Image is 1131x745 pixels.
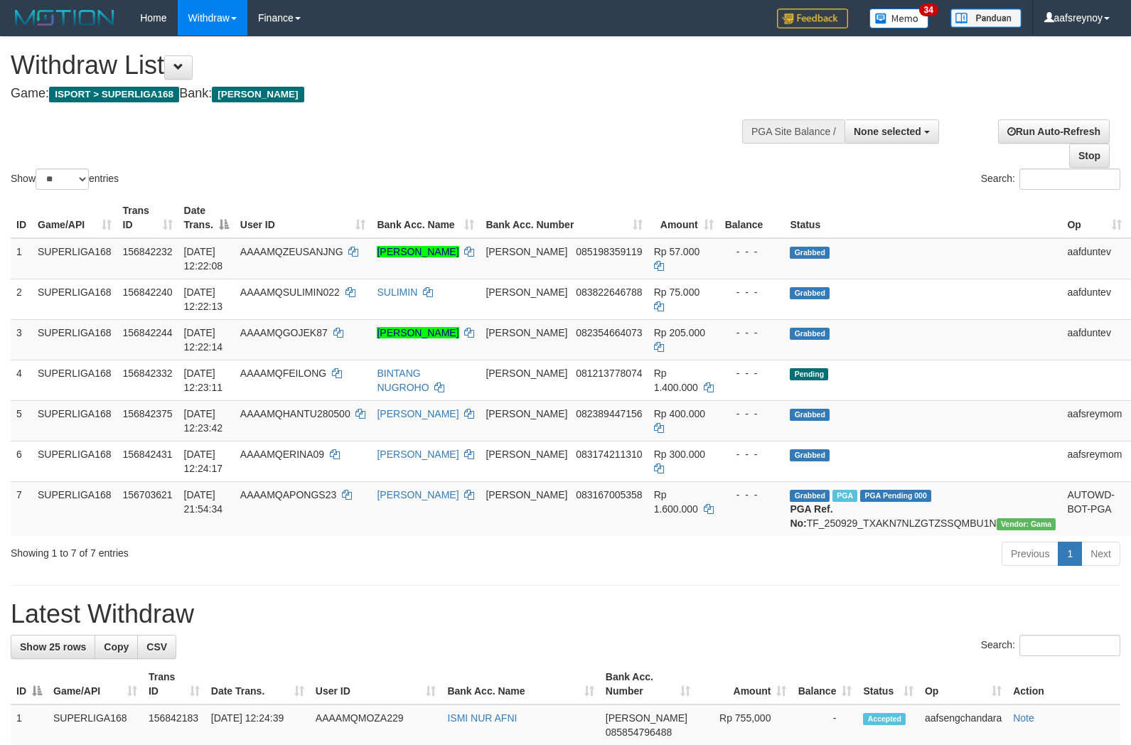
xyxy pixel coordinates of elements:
th: Status: activate to sort column ascending [857,664,919,704]
img: Button%20Memo.svg [869,9,929,28]
span: 156842375 [123,408,173,419]
span: [PERSON_NAME] [486,489,567,500]
td: aafsreymom [1061,441,1127,481]
span: Copy 081213778074 to clipboard [576,368,642,379]
span: [DATE] 12:23:11 [184,368,223,393]
td: SUPERLIGA168 [32,319,117,360]
span: CSV [146,641,167,653]
div: Showing 1 to 7 of 7 entries [11,540,461,560]
th: ID [11,198,32,238]
span: AAAAMQSULIMIN022 [240,286,340,298]
a: 1 [1058,542,1082,566]
td: 6 [11,441,32,481]
a: SULIMIN [377,286,417,298]
span: Copy 083822646788 to clipboard [576,286,642,298]
h1: Latest Withdraw [11,600,1120,628]
span: PGA Pending [860,490,931,502]
span: ISPORT > SUPERLIGA168 [49,87,179,102]
th: User ID: activate to sort column ascending [310,664,442,704]
span: [PERSON_NAME] [486,286,567,298]
span: Copy 082354664073 to clipboard [576,327,642,338]
div: - - - [725,407,779,421]
a: Stop [1069,144,1110,168]
td: SUPERLIGA168 [32,481,117,536]
span: [PERSON_NAME] [486,408,567,419]
th: Game/API: activate to sort column ascending [32,198,117,238]
a: CSV [137,635,176,659]
span: Copy [104,641,129,653]
input: Search: [1019,635,1120,656]
div: PGA Site Balance / [742,119,845,144]
span: [PERSON_NAME] [606,712,687,724]
th: User ID: activate to sort column ascending [235,198,372,238]
span: Rp 300.000 [654,449,705,460]
label: Search: [981,168,1120,190]
span: [PERSON_NAME] [212,87,304,102]
span: 156842240 [123,286,173,298]
span: Accepted [863,713,906,725]
span: Copy 083167005358 to clipboard [576,489,642,500]
td: SUPERLIGA168 [32,279,117,319]
span: Rp 1.600.000 [654,489,698,515]
span: AAAAMQGOJEK87 [240,327,328,338]
td: aafduntev [1061,319,1127,360]
th: Game/API: activate to sort column ascending [48,664,143,704]
th: Trans ID: activate to sort column ascending [117,198,178,238]
span: Copy 085198359119 to clipboard [576,246,642,257]
span: Grabbed [790,328,830,340]
span: Show 25 rows [20,641,86,653]
td: 2 [11,279,32,319]
span: [DATE] 12:23:42 [184,408,223,434]
th: Op: activate to sort column ascending [919,664,1007,704]
th: Trans ID: activate to sort column ascending [143,664,205,704]
h1: Withdraw List [11,51,740,80]
td: TF_250929_TXAKN7NLZGTZSSQMBU1N [784,481,1061,536]
th: Bank Acc. Name: activate to sort column ascending [441,664,599,704]
span: Rp 1.400.000 [654,368,698,393]
td: 4 [11,360,32,400]
span: Grabbed [790,449,830,461]
span: Copy 085854796488 to clipboard [606,727,672,738]
th: Date Trans.: activate to sort column descending [178,198,235,238]
span: Rp 57.000 [654,246,700,257]
a: [PERSON_NAME] [377,327,459,338]
span: [DATE] 12:22:08 [184,246,223,272]
span: Rp 205.000 [654,327,705,338]
span: [PERSON_NAME] [486,449,567,460]
a: Show 25 rows [11,635,95,659]
td: SUPERLIGA168 [32,400,117,441]
span: [DATE] 12:22:14 [184,327,223,353]
div: - - - [725,245,779,259]
span: 34 [919,4,938,16]
td: SUPERLIGA168 [32,238,117,279]
span: Vendor URL: https://trx31.1velocity.biz [997,518,1056,530]
a: Previous [1002,542,1058,566]
th: Bank Acc. Name: activate to sort column ascending [371,198,480,238]
button: None selected [845,119,939,144]
th: Bank Acc. Number: activate to sort column ascending [600,664,696,704]
h4: Game: Bank: [11,87,740,101]
span: 156842332 [123,368,173,379]
span: [DATE] 12:22:13 [184,286,223,312]
td: aafduntev [1061,238,1127,279]
a: [PERSON_NAME] [377,449,459,460]
span: 156842232 [123,246,173,257]
input: Search: [1019,168,1120,190]
th: Status [784,198,1061,238]
a: [PERSON_NAME] [377,408,459,419]
span: AAAAMQAPONGS23 [240,489,336,500]
span: Copy 083174211310 to clipboard [576,449,642,460]
select: Showentries [36,168,89,190]
span: Pending [790,368,828,380]
span: Copy 082389447156 to clipboard [576,408,642,419]
span: [DATE] 21:54:34 [184,489,223,515]
span: [DATE] 12:24:17 [184,449,223,474]
span: 156703621 [123,489,173,500]
th: Amount: activate to sort column ascending [648,198,719,238]
span: AAAAMQFEILONG [240,368,326,379]
th: ID: activate to sort column descending [11,664,48,704]
th: Balance [719,198,785,238]
span: Rp 400.000 [654,408,705,419]
span: [PERSON_NAME] [486,246,567,257]
th: Date Trans.: activate to sort column ascending [205,664,310,704]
